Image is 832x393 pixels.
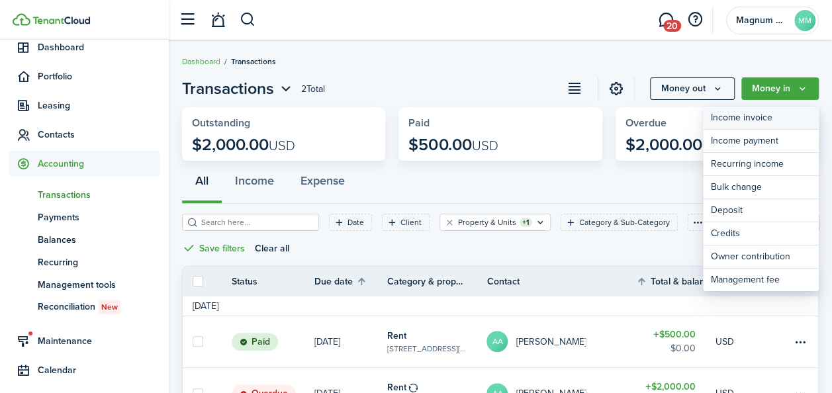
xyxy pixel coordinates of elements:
[703,130,819,153] a: Income payment
[38,278,160,292] span: Management tools
[794,10,815,31] avatar-text: MM
[653,327,696,341] table-amount-title: $500.00
[38,210,160,224] span: Payments
[688,214,751,231] button: More filters
[670,341,696,355] table-amount-description: $0.00
[650,77,735,100] button: Open menu
[684,9,706,31] button: Open resource center
[382,214,430,231] filter-tag: Open filter
[486,275,636,288] th: Contact
[387,329,406,343] table-info-title: Rent
[653,3,678,37] a: Messaging
[183,299,228,313] td: [DATE]
[38,363,160,377] span: Calendar
[741,77,819,100] button: Open menu
[205,3,230,37] a: Notifications
[38,255,160,269] span: Recurring
[579,216,670,228] filter-tag-label: Category & Sub-Category
[486,316,636,367] a: AA[PERSON_NAME]
[101,301,118,313] span: New
[471,136,498,155] span: USD
[387,316,486,367] a: Rent[STREET_ADDRESS][PERSON_NAME]
[269,136,295,155] span: USD
[703,222,819,245] a: Credits
[9,206,160,228] a: Payments
[387,343,467,355] table-subtitle: [STREET_ADDRESS][PERSON_NAME]
[703,107,819,130] a: Income invoice
[175,7,200,32] button: Open sidebar
[232,275,314,288] th: Status
[314,273,387,289] th: Sort
[231,56,276,67] span: Transactions
[444,217,455,228] button: Clear filter
[232,333,278,351] status: Paid
[636,316,716,367] a: $500.00$0.00
[9,34,160,60] a: Dashboard
[38,334,160,348] span: Maintenance
[703,153,819,176] a: Recurring income
[182,77,295,101] button: Transactions
[255,241,289,256] button: Clear all
[400,216,422,228] filter-tag-label: Client
[636,273,716,289] th: Sort
[38,128,160,142] span: Contacts
[240,9,256,31] button: Search
[486,331,508,352] avatar-text: AA
[625,117,809,129] widget-stats-title: Overdue
[347,216,364,228] filter-tag-label: Date
[703,176,819,199] a: Bulk change
[561,214,678,231] filter-tag: Open filter
[38,40,160,54] span: Dashboard
[516,337,586,347] table-profile-info-text: [PERSON_NAME]
[703,269,819,291] a: Management fee
[650,77,735,100] button: Money out
[329,214,372,231] filter-tag: Open filter
[702,136,729,155] span: USD
[301,82,325,96] header-page-total: 2 Total
[314,316,387,367] a: [DATE]
[439,214,551,231] filter-tag: Open filter
[458,216,516,228] filter-tag-label: Property & Units
[182,56,220,67] a: Dashboard
[9,183,160,206] a: Transactions
[703,199,819,222] a: Deposit
[625,136,729,154] p: $2,000.00
[703,245,819,269] a: Owner contribution
[716,335,734,349] p: USD
[9,273,160,296] a: Management tools
[182,77,274,101] span: Transactions
[198,216,314,229] input: Search here...
[38,233,160,247] span: Balances
[222,164,287,204] button: Income
[13,13,30,26] img: TenantCloud
[287,164,358,204] button: Expense
[741,77,819,100] button: Money in
[387,275,486,288] th: Category & property
[408,136,498,154] p: $500.00
[9,228,160,251] a: Balances
[520,218,532,227] filter-tag-counter: +1
[182,241,245,256] button: Save filters
[9,296,160,318] a: ReconciliationNew
[32,17,90,24] img: TenantCloud
[38,99,160,112] span: Leasing
[192,117,375,129] widget-stats-title: Outstanding
[192,136,295,154] p: $2,000.00
[663,20,681,32] span: 20
[232,316,314,367] a: Paid
[716,316,752,367] a: USD
[38,188,160,202] span: Transactions
[38,69,160,83] span: Portfolio
[9,251,160,273] a: Recurring
[38,300,160,314] span: Reconciliation
[736,16,789,25] span: Magnum Management LLC
[182,77,295,101] button: Open menu
[314,335,340,349] p: [DATE]
[408,117,592,129] widget-stats-title: Paid
[38,157,160,171] span: Accounting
